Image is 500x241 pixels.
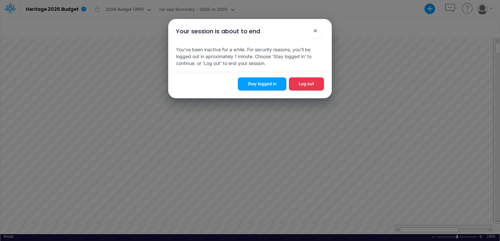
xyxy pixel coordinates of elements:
div: Your session is about to end [176,27,260,36]
div: You've been inactive for a while. For security reasons, you'll be logged out in aproximately 1 mi... [171,41,329,72]
span: × [313,26,317,34]
button: Close [307,23,323,39]
button: Stay logged in [238,77,286,90]
button: Log out [289,77,324,90]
